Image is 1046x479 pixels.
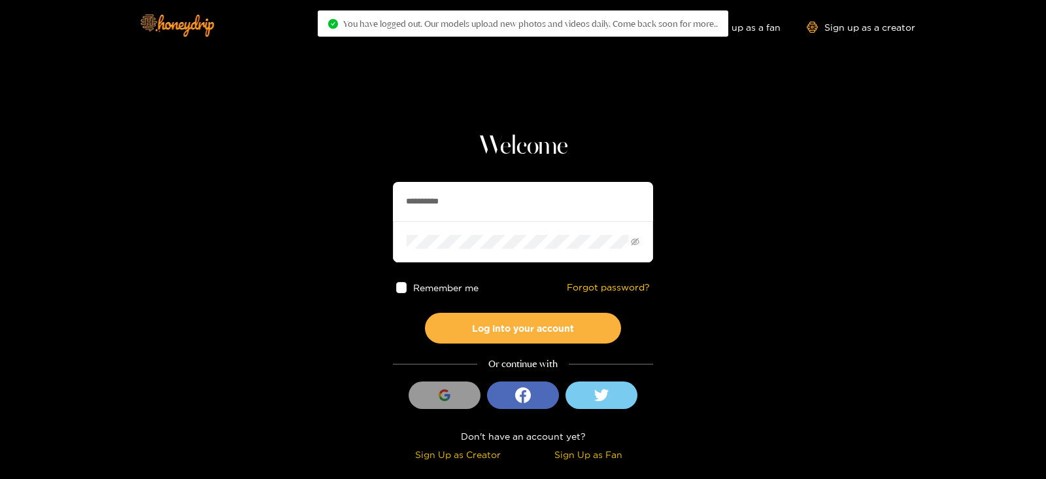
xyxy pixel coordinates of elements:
div: Don't have an account yet? [393,429,653,444]
a: Sign up as a creator [807,22,915,33]
h1: Welcome [393,131,653,162]
button: Log into your account [425,313,621,344]
a: Sign up as a fan [691,22,781,33]
div: Sign Up as Creator [396,447,520,462]
span: check-circle [328,19,338,29]
a: Forgot password? [567,282,650,293]
span: You have logged out. Our models upload new photos and videos daily. Come back soon for more.. [343,18,718,29]
span: Remember me [414,283,479,293]
div: Sign Up as Fan [526,447,650,462]
div: Or continue with [393,357,653,372]
span: eye-invisible [631,238,639,246]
